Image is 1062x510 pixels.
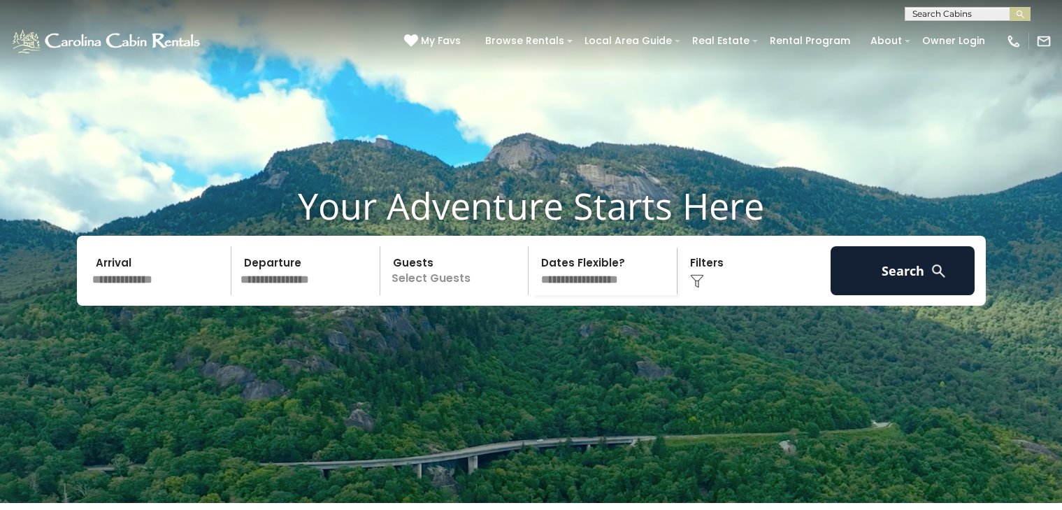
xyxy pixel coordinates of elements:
img: filter--v1.png [690,274,704,288]
button: Search [831,246,975,295]
a: Real Estate [685,30,756,52]
span: My Favs [421,34,461,48]
img: search-regular-white.png [930,262,947,280]
a: Local Area Guide [577,30,679,52]
a: Owner Login [915,30,992,52]
a: Browse Rentals [478,30,571,52]
img: phone-regular-white.png [1006,34,1021,49]
a: About [863,30,909,52]
a: My Favs [404,34,464,49]
p: Select Guests [385,246,529,295]
img: White-1-1-2.png [10,27,204,55]
a: Rental Program [763,30,857,52]
img: mail-regular-white.png [1036,34,1052,49]
h1: Your Adventure Starts Here [10,184,1052,227]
